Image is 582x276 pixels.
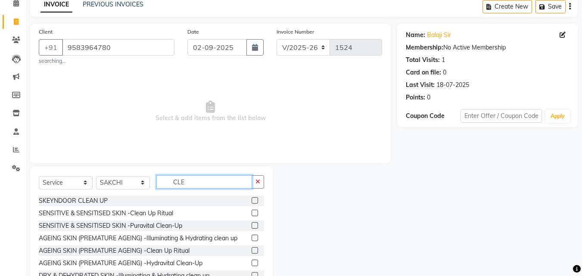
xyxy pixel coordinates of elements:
div: Last Visit: [406,81,435,90]
div: Name: [406,31,425,40]
div: Membership: [406,43,443,52]
input: Search by Name/Mobile/Email/Code [62,39,174,56]
div: Points: [406,93,425,102]
div: Total Visits: [406,56,440,65]
small: searching... [39,57,174,65]
input: Search or Scan [156,175,252,189]
div: AGEING SKIN (PREMATURE AGEING) -Hydravital Clean-Up [39,259,202,268]
div: SENSITIVE & SENSITISED SKIN -Clean Up Ritual [39,209,173,218]
div: Coupon Code [406,112,460,121]
div: AGEING SKIN (PREMATURE AGEING) -Illuminating & Hydrating clean up [39,234,237,243]
button: +91 [39,39,63,56]
a: PREVIOUS INVOICES [83,0,143,8]
div: 18-07-2025 [436,81,469,90]
label: Date [187,28,199,36]
input: Enter Offer / Coupon Code [461,109,542,123]
button: Apply [545,110,570,123]
div: SENSITIVE & SENSITISED SKIN -Puravital Clean-Up [39,221,182,230]
div: 1 [442,56,445,65]
div: No Active Membership [406,43,569,52]
div: AGEING SKIN (PREMATURE AGEING) -Clean Up Ritual [39,246,190,255]
div: Card on file: [406,68,441,77]
a: Balaji Sir [427,31,451,40]
div: 0 [443,68,446,77]
div: SKEYNDOOR CLEAN UP [39,196,108,205]
span: Select & add items from the list below [39,68,382,155]
div: 0 [427,93,430,102]
label: Invoice Number [277,28,314,36]
label: Client [39,28,53,36]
